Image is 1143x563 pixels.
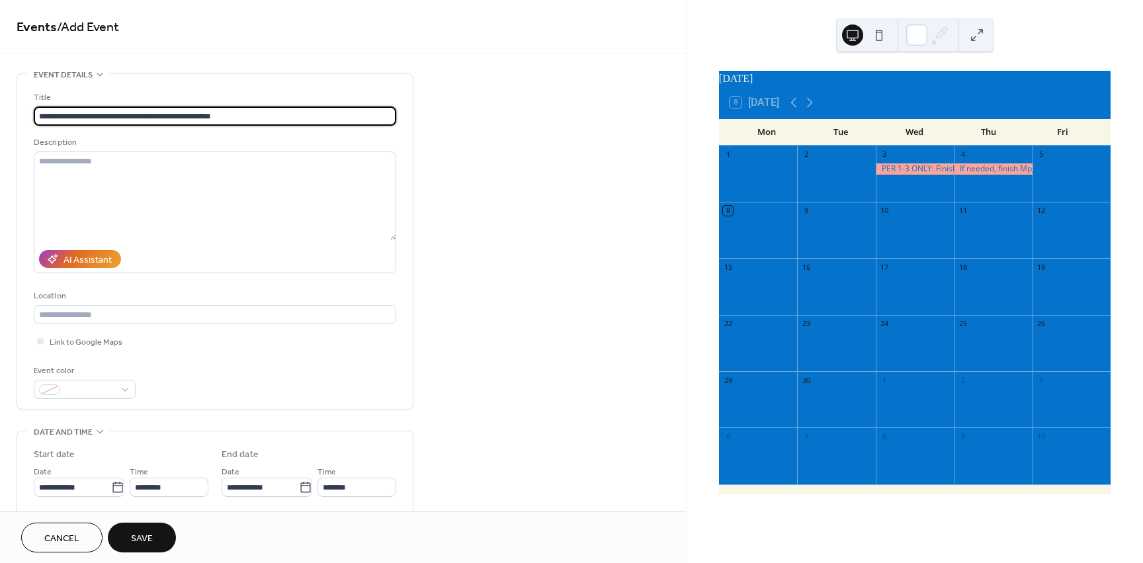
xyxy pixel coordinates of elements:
[801,319,811,329] div: 23
[723,262,733,272] div: 15
[880,431,890,441] div: 8
[34,448,75,462] div: Start date
[958,319,968,329] div: 25
[880,262,890,272] div: 17
[131,532,153,546] span: Save
[801,431,811,441] div: 7
[1026,119,1100,146] div: Fri
[723,319,733,329] div: 22
[801,206,811,216] div: 9
[880,206,890,216] div: 10
[880,150,890,159] div: 3
[108,523,176,552] button: Save
[723,150,733,159] div: 1
[880,319,890,329] div: 24
[954,163,1032,175] div: If needed, finish Mpg37 in NB pg19-20
[958,431,968,441] div: 9
[958,206,968,216] div: 11
[130,465,148,479] span: Time
[958,262,968,272] div: 18
[34,68,93,82] span: Event details
[958,375,968,385] div: 2
[730,119,804,146] div: Mon
[1037,206,1046,216] div: 12
[723,206,733,216] div: 8
[876,163,954,175] div: PER 1-3 ONLY: Finish pg 35, if needed (Physics Classroom)
[878,119,952,146] div: Wed
[880,375,890,385] div: 1
[44,532,79,546] span: Cancel
[50,335,122,349] span: Link to Google Maps
[1037,375,1046,385] div: 3
[34,289,394,303] div: Location
[34,91,394,105] div: Title
[63,253,112,267] div: AI Assistant
[34,364,133,378] div: Event color
[804,119,878,146] div: Tue
[801,150,811,159] div: 2
[34,465,52,479] span: Date
[1037,150,1046,159] div: 5
[952,119,1026,146] div: Thu
[1037,319,1046,329] div: 26
[801,375,811,385] div: 30
[719,71,1111,87] div: [DATE]
[723,375,733,385] div: 29
[57,15,119,40] span: / Add Event
[1037,431,1046,441] div: 10
[21,523,103,552] button: Cancel
[317,465,336,479] span: Time
[222,448,259,462] div: End date
[958,150,968,159] div: 4
[34,136,394,150] div: Description
[39,250,121,268] button: AI Assistant
[723,431,733,441] div: 6
[34,425,93,439] span: Date and time
[17,15,57,40] a: Events
[1037,262,1046,272] div: 19
[801,262,811,272] div: 16
[222,465,239,479] span: Date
